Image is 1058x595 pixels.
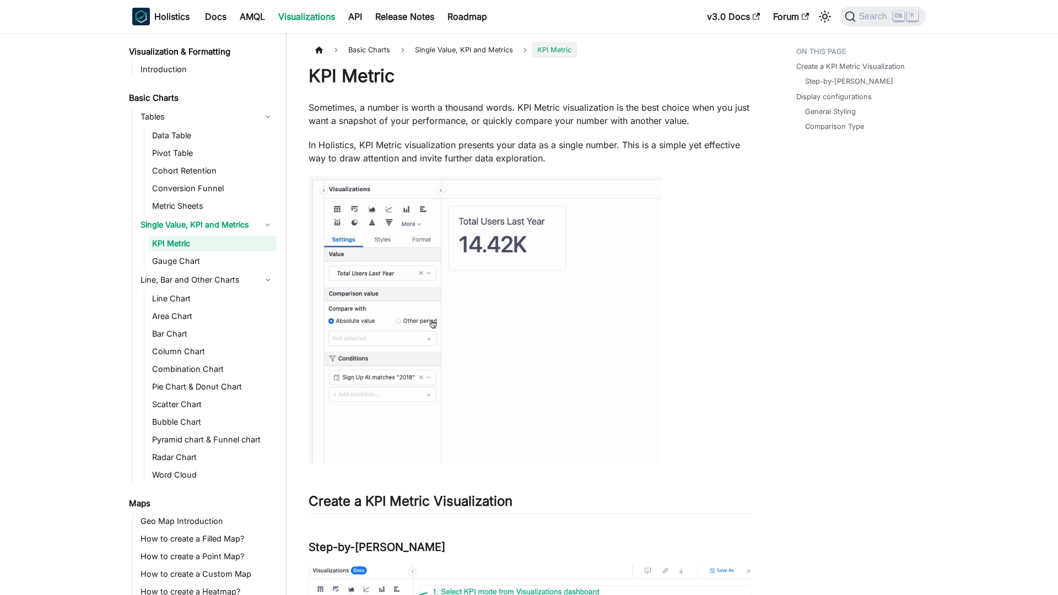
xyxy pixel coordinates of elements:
[149,291,277,306] a: Line Chart
[840,7,926,26] button: Search (Ctrl+K)
[149,450,277,465] a: Radar Chart
[805,106,856,117] a: General Styling
[149,236,277,251] a: KPI Metric
[154,10,190,23] b: Holistics
[137,531,277,547] a: How to create a Filled Map?
[796,61,905,72] a: Create a KPI Metric Visualization
[126,90,277,106] a: Basic Charts
[149,397,277,412] a: Scatter Chart
[149,163,277,178] a: Cohort Retention
[137,549,277,564] a: How to create a Point Map?
[766,8,816,25] a: Forum
[149,181,277,196] a: Conversion Funnel
[805,121,864,132] a: Comparison Type
[309,65,752,87] h1: KPI Metric
[149,414,277,430] a: Bubble Chart
[309,42,752,58] nav: Breadcrumbs
[369,8,441,25] a: Release Notes
[149,128,277,143] a: Data Table
[149,432,277,447] a: Pyramid chart & Funnel chart
[309,540,752,554] h3: Step-by-[PERSON_NAME]
[137,62,277,77] a: Introduction
[149,198,277,214] a: Metric Sheets
[309,493,752,514] h2: Create a KPI Metric Visualization
[342,8,369,25] a: API
[532,42,577,58] span: KPI Metric
[198,8,233,25] a: Docs
[149,344,277,359] a: Column Chart
[149,467,277,483] a: Word Cloud
[149,145,277,161] a: Pivot Table
[137,216,277,234] a: Single Value, KPI and Metrics
[409,42,519,58] span: Single Value, KPI and Metrics
[816,8,834,25] button: Switch between dark and light mode (currently light mode)
[441,8,494,25] a: Roadmap
[907,11,918,21] kbd: K
[137,513,277,529] a: Geo Map Introduction
[309,101,752,127] p: Sometimes, a number is worth a thousand words. KPI Metric visualization is the best choice when y...
[233,8,272,25] a: AMQL
[805,76,893,86] a: Step-by-[PERSON_NAME]
[121,33,287,595] nav: Docs sidebar
[856,12,894,21] span: Search
[796,91,872,102] a: Display configurations
[149,326,277,342] a: Bar Chart
[132,8,150,25] img: Holistics
[309,138,752,165] p: In Holistics, KPI Metric visualization presents your data as a single number. This is a simple ye...
[149,379,277,394] a: Pie Chart & Donut Chart
[272,8,342,25] a: Visualizations
[309,42,330,58] a: Home page
[137,566,277,582] a: How to create a Custom Map
[343,42,396,58] span: Basic Charts
[126,496,277,511] a: Maps
[137,108,277,126] a: Tables
[700,8,766,25] a: v3.0 Docs
[137,271,277,289] a: Line, Bar and Other Charts
[132,8,190,25] a: HolisticsHolistics
[126,44,277,59] a: Visualization & Formatting
[149,361,277,377] a: Combination Chart
[149,253,277,269] a: Gauge Chart
[149,309,277,324] a: Area Chart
